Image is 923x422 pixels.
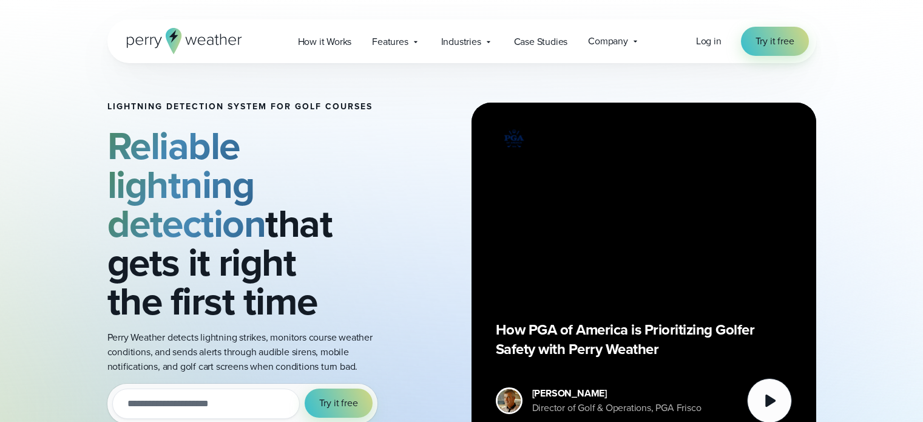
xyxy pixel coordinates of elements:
[741,27,809,56] a: Try it free
[372,35,408,49] span: Features
[588,34,628,49] span: Company
[305,389,373,418] button: Try it free
[107,330,391,374] p: Perry Weather detects lightning strikes, monitors course weather conditions, and sends alerts thr...
[532,401,702,415] div: Director of Golf & Operations, PGA Frisco
[756,34,794,49] span: Try it free
[107,117,266,252] strong: Reliable lightning detection
[496,127,532,150] img: PGA.svg
[288,29,362,54] a: How it Works
[498,389,521,412] img: Paul Earnest, Director of Golf & Operations, PGA Frisco Headshot
[532,386,702,401] div: [PERSON_NAME]
[514,35,568,49] span: Case Studies
[298,35,352,49] span: How it Works
[319,396,358,410] span: Try it free
[107,102,391,112] h1: Lightning detection system for golf courses
[696,34,722,48] span: Log in
[107,126,391,321] h2: that gets it right the first time
[504,29,578,54] a: Case Studies
[696,34,722,49] a: Log in
[496,320,792,359] p: How PGA of America is Prioritizing Golfer Safety with Perry Weather
[441,35,481,49] span: Industries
